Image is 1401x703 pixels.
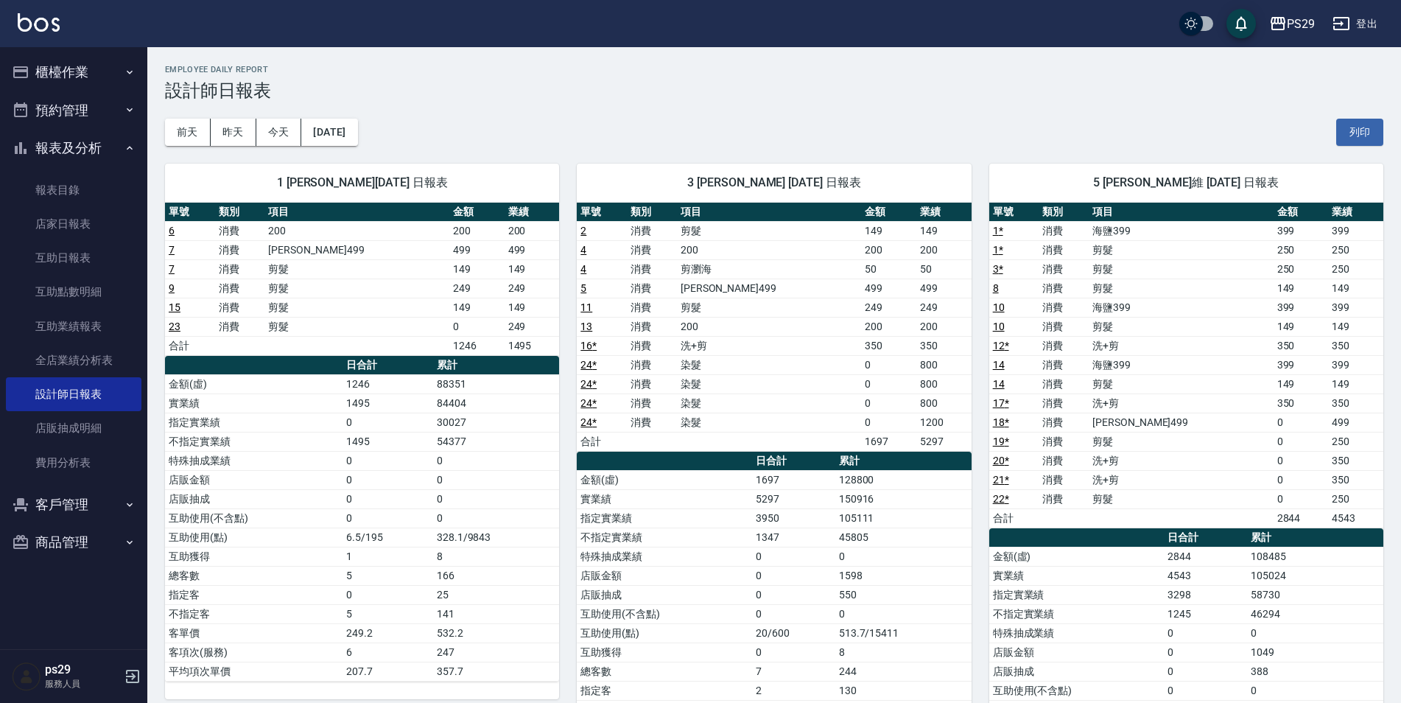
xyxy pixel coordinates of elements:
[580,244,586,256] a: 4
[343,585,432,604] td: 0
[993,378,1005,390] a: 14
[6,486,141,524] button: 客戶管理
[1328,413,1383,432] td: 499
[577,470,752,489] td: 金額(虛)
[505,240,560,259] td: 499
[6,275,141,309] a: 互助點數明細
[1247,547,1383,566] td: 108485
[993,359,1005,371] a: 14
[433,585,560,604] td: 25
[861,203,916,222] th: 金額
[989,203,1383,528] table: a dense table
[835,452,972,471] th: 累計
[433,547,560,566] td: 8
[264,259,449,279] td: 剪髮
[577,547,752,566] td: 特殊抽成業績
[861,336,916,355] td: 350
[165,65,1383,74] h2: Employee Daily Report
[835,508,972,528] td: 105111
[1089,394,1273,413] td: 洗+剪
[1274,203,1329,222] th: 金額
[433,356,560,375] th: 累計
[835,489,972,508] td: 150916
[627,413,677,432] td: 消費
[1274,240,1329,259] td: 250
[1226,9,1256,38] button: save
[211,119,256,146] button: 昨天
[1328,317,1383,336] td: 149
[677,336,861,355] td: 洗+剪
[835,604,972,623] td: 0
[627,355,677,374] td: 消費
[1247,566,1383,585] td: 105024
[1328,394,1383,413] td: 350
[343,470,432,489] td: 0
[594,175,953,190] span: 3 [PERSON_NAME] [DATE] 日報表
[12,662,41,691] img: Person
[1164,528,1247,548] th: 日合計
[1039,432,1089,451] td: 消費
[1274,374,1329,394] td: 149
[1274,489,1329,508] td: 0
[264,240,449,259] td: [PERSON_NAME]499
[6,377,141,411] a: 設計師日報表
[1274,394,1329,413] td: 350
[989,623,1165,643] td: 特殊抽成業績
[1328,355,1383,374] td: 399
[989,508,1039,528] td: 合計
[433,528,560,547] td: 328.1/9843
[1274,336,1329,355] td: 350
[1039,374,1089,394] td: 消費
[1328,240,1383,259] td: 250
[1089,221,1273,240] td: 海鹽399
[169,301,180,313] a: 15
[343,394,432,413] td: 1495
[677,298,861,317] td: 剪髮
[577,623,752,643] td: 互助使用(點)
[861,259,916,279] td: 50
[264,203,449,222] th: 項目
[861,432,916,451] td: 1697
[835,585,972,604] td: 550
[1089,336,1273,355] td: 洗+剪
[861,298,916,317] td: 249
[1089,413,1273,432] td: [PERSON_NAME]499
[916,240,972,259] td: 200
[165,623,343,643] td: 客單價
[916,298,972,317] td: 249
[343,432,432,451] td: 1495
[1039,451,1089,470] td: 消費
[752,623,835,643] td: 20/600
[577,528,752,547] td: 不指定實業績
[18,13,60,32] img: Logo
[1039,240,1089,259] td: 消費
[165,432,343,451] td: 不指定實業績
[1039,394,1089,413] td: 消費
[1274,508,1329,528] td: 2844
[433,470,560,489] td: 0
[1274,432,1329,451] td: 0
[215,298,265,317] td: 消費
[449,259,505,279] td: 149
[505,317,560,336] td: 249
[6,129,141,167] button: 報表及分析
[1336,119,1383,146] button: 列印
[505,336,560,355] td: 1495
[1007,175,1366,190] span: 5 [PERSON_NAME]維 [DATE] 日報表
[433,643,560,662] td: 247
[449,203,505,222] th: 金額
[45,677,120,690] p: 服務人員
[989,566,1165,585] td: 實業績
[752,585,835,604] td: 0
[6,411,141,445] a: 店販抽成明細
[433,374,560,394] td: 88351
[215,221,265,240] td: 消費
[433,508,560,528] td: 0
[1328,298,1383,317] td: 399
[6,343,141,377] a: 全店業績分析表
[6,91,141,130] button: 預約管理
[433,432,560,451] td: 54377
[505,221,560,240] td: 200
[577,489,752,508] td: 實業績
[215,279,265,298] td: 消費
